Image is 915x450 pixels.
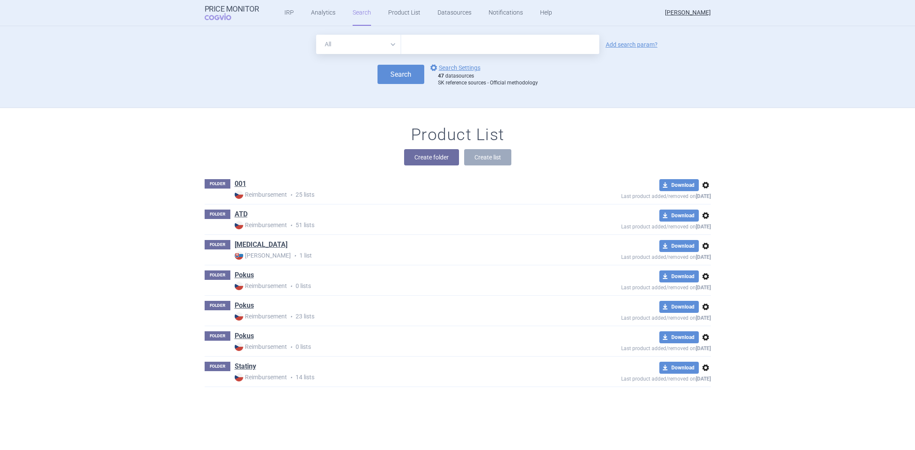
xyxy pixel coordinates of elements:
[205,5,259,13] strong: Price Monitor
[235,240,287,249] a: [MEDICAL_DATA]
[696,254,711,260] strong: [DATE]
[659,210,699,222] button: Download
[205,270,230,280] p: FOLDER
[659,362,699,374] button: Download
[291,252,299,260] i: •
[559,282,711,291] p: Last product added/removed on
[438,73,444,79] strong: 47
[696,224,711,230] strong: [DATE]
[659,240,699,252] button: Download
[235,179,246,189] a: 001
[559,252,711,260] p: Last product added/removed on
[559,222,711,230] p: Last product added/removed on
[235,301,254,312] h1: Pokus
[235,282,559,291] p: 0 lists
[235,331,254,342] h1: Pokus
[287,282,296,291] i: •
[205,210,230,219] p: FOLDER
[377,65,424,84] button: Search
[235,221,243,229] img: CZ
[235,190,559,199] p: 25 lists
[559,191,711,199] p: Last product added/removed on
[659,301,699,313] button: Download
[235,221,559,230] p: 51 lists
[205,301,230,310] p: FOLDER
[287,312,296,321] i: •
[235,221,287,229] strong: Reimbursement
[429,63,480,73] a: Search Settings
[235,373,287,381] strong: Reimbursement
[235,342,243,351] img: CZ
[411,125,504,145] h1: Product List
[235,282,287,290] strong: Reimbursement
[235,362,256,373] h1: Statiny
[235,373,243,381] img: CZ
[235,312,559,321] p: 23 lists
[235,190,243,199] img: CZ
[205,240,230,249] p: FOLDER
[205,331,230,341] p: FOLDER
[205,179,230,189] p: FOLDER
[659,270,699,282] button: Download
[696,376,711,382] strong: [DATE]
[235,362,256,371] a: Statiny
[696,315,711,321] strong: [DATE]
[404,149,459,165] button: Create folder
[235,190,287,199] strong: Reimbursement
[235,373,559,382] p: 14 lists
[235,342,559,351] p: 0 lists
[235,301,254,310] a: Pokus
[696,193,711,199] strong: [DATE]
[559,343,711,351] p: Last product added/removed on
[235,312,243,321] img: CZ
[438,73,538,86] div: datasources SK reference sources - Official methodology
[235,251,291,260] strong: [PERSON_NAME]
[606,42,658,48] a: Add search param?
[205,13,243,20] span: COGVIO
[559,313,711,321] p: Last product added/removed on
[559,374,711,382] p: Last product added/removed on
[287,343,296,351] i: •
[235,331,254,341] a: Pokus
[696,285,711,291] strong: [DATE]
[235,179,246,190] h1: 001
[205,5,259,21] a: Price MonitorCOGVIO
[287,373,296,382] i: •
[235,251,243,260] img: SK
[464,149,511,165] button: Create list
[235,312,287,321] strong: Reimbursement
[287,191,296,199] i: •
[235,270,254,280] a: Pokus
[696,345,711,351] strong: [DATE]
[235,282,243,290] img: CZ
[235,270,254,282] h1: Pokus
[235,240,287,251] h1: Humira
[659,179,699,191] button: Download
[287,221,296,230] i: •
[235,342,287,351] strong: Reimbursement
[659,331,699,343] button: Download
[235,210,248,221] h1: ATD
[235,251,559,260] p: 1 list
[205,362,230,371] p: FOLDER
[235,210,248,219] a: ATD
